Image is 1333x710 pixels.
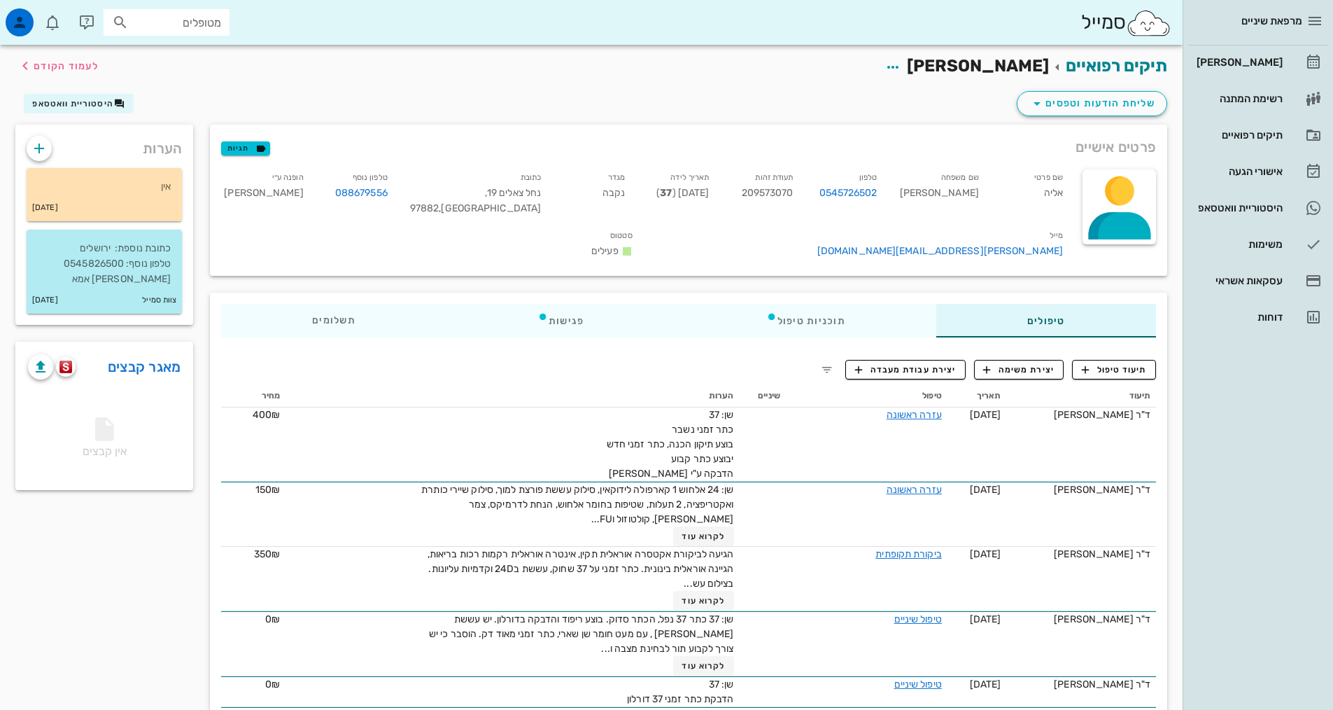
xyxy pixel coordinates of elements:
[656,187,709,199] span: [DATE] ( )
[254,548,280,560] span: 350₪
[253,409,280,421] span: 400₪
[1194,312,1283,323] div: דוחות
[682,596,725,606] span: לקרוא עוד
[421,484,733,525] span: שן: 24 אלחוש 1 קארפולה לידוקאין, סילוק עששת פורצת למוך, סילוק שיירי כותרת ואקטריפציה, 2 תעלות, שט...
[1006,385,1156,408] th: תיעוד
[34,60,99,72] span: לעמוד הקודם
[682,661,725,671] span: לקרוא עוד
[1188,118,1327,152] a: תיקים רפואיים
[24,94,134,113] button: היסטוריית וואטסאפ
[740,385,786,408] th: שיניים
[673,591,734,611] button: לקרוא עוד
[1188,82,1327,116] a: רשימת המתנה
[353,173,388,182] small: טלפון נוסף
[272,173,304,182] small: הופנה ע״י
[1194,275,1283,286] div: עסקאות אשראי
[429,613,734,655] span: שן: 37 כתר 37 נפל, הכתר סדוק. בוצע ריפוד והדבקה בדורלון. יש עששת [PERSON_NAME] , עם מעט חומר שן ש...
[1034,173,1063,182] small: שם פרטי
[1012,612,1150,627] div: ד"ר [PERSON_NAME]
[32,200,58,216] small: [DATE]
[1194,130,1283,141] div: תיקים רפואיים
[907,56,1049,76] span: [PERSON_NAME]
[439,202,441,214] span: ,
[819,186,877,201] a: 0545726502
[312,316,355,326] span: תשלומים
[221,141,270,155] button: תגיות
[552,167,636,225] div: נקבה
[1194,57,1283,68] div: [PERSON_NAME]
[1082,363,1147,376] span: תיעוד טיפול
[38,241,171,287] p: כתובת נוספת: ירושלים טלפון נוסף: 0545826500 [PERSON_NAME] אמא
[335,186,388,201] a: 088679556
[1188,46,1327,79] a: [PERSON_NAME]
[1188,191,1327,225] a: היסטוריית וואטסאפ
[285,385,739,408] th: הערות
[845,360,965,380] button: יצירת עבודת מעבדה
[1072,360,1156,380] button: תיעוד טיפול
[265,613,280,625] span: 0₪
[1194,239,1283,250] div: משימות
[221,385,285,408] th: מחיר
[660,187,672,199] strong: 37
[941,173,979,182] small: שם משפחה
[485,187,487,199] span: ,
[1075,136,1156,158] span: פרטים אישיים
[108,356,181,378] a: מאגר קבצים
[485,187,541,199] span: נחל צאלים 19
[970,613,1001,625] span: [DATE]
[990,167,1074,225] div: אליה
[1012,547,1150,562] div: ד"ר [PERSON_NAME]
[610,231,633,240] small: סטטוס
[41,11,50,20] span: תג
[1126,9,1171,37] img: SmileCloud logo
[32,99,113,109] span: היסטוריית וואטסאפ
[59,361,73,373] img: scanora logo
[1066,56,1167,76] a: תיקים רפואיים
[875,548,941,560] a: ביקורת תקופתית
[1194,166,1283,177] div: אישורי הגעה
[983,363,1055,376] span: יצירת משימה
[32,293,58,308] small: [DATE]
[607,409,734,480] span: שן: 37 כתר זמני נשבר בוצע תיקון הכנה, כתר זמני חדש יבוצע כתר קבוע הדבקה ע"י [PERSON_NAME]
[970,678,1001,690] span: [DATE]
[974,360,1064,380] button: יצירת משימה
[786,385,947,408] th: טיפול
[1012,408,1150,422] div: ד"ר [PERSON_NAME]
[859,173,877,182] small: טלפון
[675,304,936,337] div: תוכניות טיפול
[855,363,956,376] span: יצירת עבודת מעבדה
[213,167,314,225] div: [PERSON_NAME]
[38,179,171,195] p: אין
[1194,93,1283,104] div: רשימת המתנה
[889,167,990,225] div: [PERSON_NAME]
[410,202,439,214] span: 97882
[970,548,1001,560] span: [DATE]
[1194,202,1283,214] div: היסטוריית וואטסאפ
[755,173,793,182] small: תעודת זהות
[1017,91,1167,116] button: שליחת הודעות וטפסים
[673,656,734,676] button: לקרוא עוד
[817,245,1063,257] a: [PERSON_NAME][EMAIL_ADDRESS][DOMAIN_NAME]
[1188,155,1327,188] a: אישורי הגעה
[608,173,625,182] small: מגדר
[1050,231,1063,240] small: מייל
[742,187,794,199] span: 209573070
[1029,95,1155,112] span: שליחת הודעות וטפסים
[670,173,709,182] small: תאריך לידה
[887,409,942,421] a: עזרה ראשונה
[142,293,176,308] small: צוות סמייל
[1188,264,1327,298] a: עסקאות אשראי
[947,385,1006,408] th: תאריך
[56,357,76,377] button: scanora logo
[17,53,99,78] button: לעמוד הקודם
[428,548,734,590] span: הגיעה לביקורת אקטסרה אוראלית תקין, אינטרה אוראלית רקמות רכות בריאות, הגיינה אוראלית בינונית. כתר ...
[970,484,1001,496] span: [DATE]
[227,142,264,155] span: תגיות
[673,527,734,546] button: לקרוא עוד
[265,678,280,690] span: 0₪
[936,304,1156,337] div: טיפולים
[255,484,280,496] span: 150₪
[1081,8,1171,38] div: סמייל
[1012,482,1150,497] div: ד"ר [PERSON_NAME]
[887,484,942,496] a: עזרה ראשונה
